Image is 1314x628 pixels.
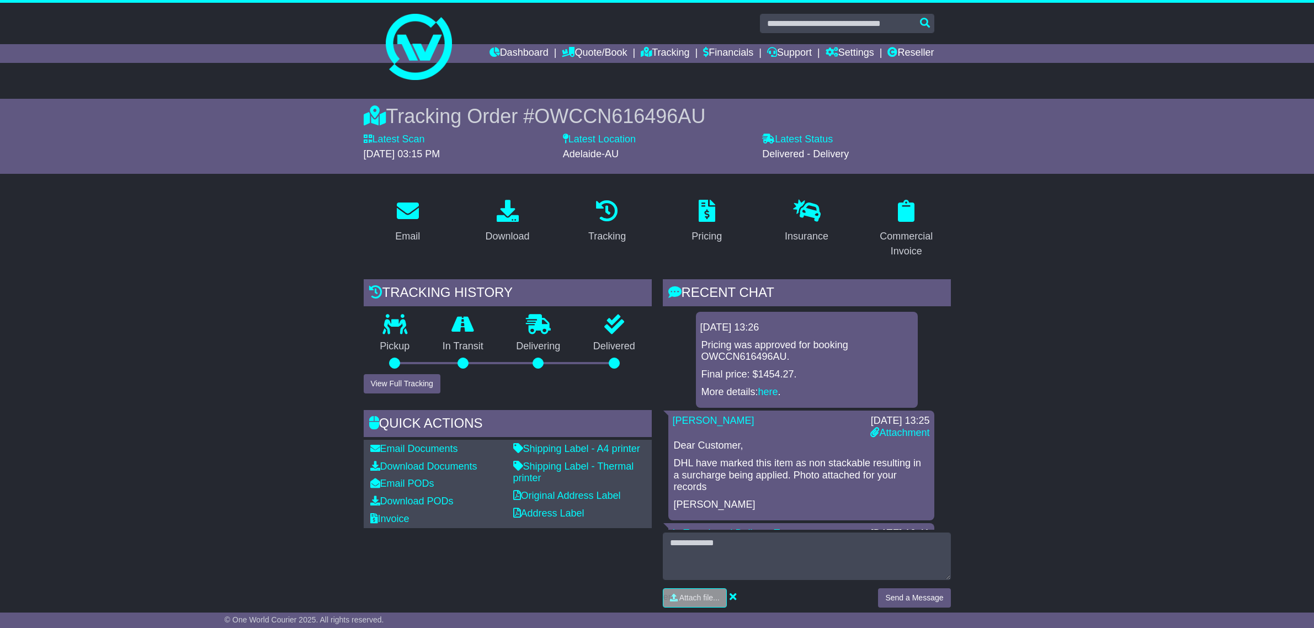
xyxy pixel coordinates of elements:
a: Shipping Label - Thermal printer [513,461,634,484]
button: Send a Message [878,588,950,608]
p: Pricing was approved for booking OWCCN616496AU. [701,339,912,363]
a: Download PODs [370,496,454,507]
div: RECENT CHAT [663,279,951,309]
a: Attachment [870,427,929,438]
div: [DATE] 13:25 [870,415,929,427]
p: In Transit [426,340,500,353]
a: Tracking [581,196,633,248]
a: Tracking [641,44,689,63]
p: Delivering [500,340,577,353]
a: Financials [703,44,753,63]
a: Insurance [778,196,836,248]
div: Tracking [588,229,626,244]
div: Quick Actions [364,410,652,440]
a: [PERSON_NAME] [673,415,754,426]
span: © One World Courier 2025. All rights reserved. [225,615,384,624]
a: Original Address Label [513,490,621,501]
p: Final price: $1454.27. [701,369,912,381]
div: Download [485,229,529,244]
div: Pricing [691,229,722,244]
p: Dear Customer, [674,440,929,452]
a: Download [478,196,536,248]
label: Latest Status [762,134,833,146]
p: [PERSON_NAME] [674,499,929,511]
a: Email Documents [370,443,458,454]
a: Shipping Label - A4 printer [513,443,640,454]
a: Email [388,196,427,248]
p: More details: . [701,386,912,398]
a: Commercial Invoice [862,196,951,263]
p: Delivered [577,340,652,353]
button: View Full Tracking [364,374,440,393]
a: Email PODs [370,478,434,489]
p: DHL have marked this item as non stackable resulting in a surcharge being applied. Photo attached... [674,457,929,493]
a: Pricing [684,196,729,248]
div: Commercial Invoice [869,229,944,259]
a: Support [767,44,812,63]
label: Latest Location [563,134,636,146]
div: Tracking history [364,279,652,309]
a: Dashboard [490,44,549,63]
div: [DATE] 13:26 [700,322,913,334]
span: Adelaide-AU [563,148,619,159]
a: Address Label [513,508,584,519]
a: Reseller [887,44,934,63]
a: In Transit and Delivery Team [673,528,799,539]
label: Latest Scan [364,134,425,146]
p: Pickup [364,340,427,353]
a: Quote/Book [562,44,627,63]
a: Invoice [370,513,409,524]
div: Tracking Order # [364,104,951,128]
div: [DATE] 10:41 [871,528,930,540]
a: here [758,386,778,397]
a: Settings [826,44,874,63]
a: Download Documents [370,461,477,472]
div: Insurance [785,229,828,244]
span: Delivered - Delivery [762,148,849,159]
span: [DATE] 03:15 PM [364,148,440,159]
span: OWCCN616496AU [534,105,705,127]
div: Email [395,229,420,244]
